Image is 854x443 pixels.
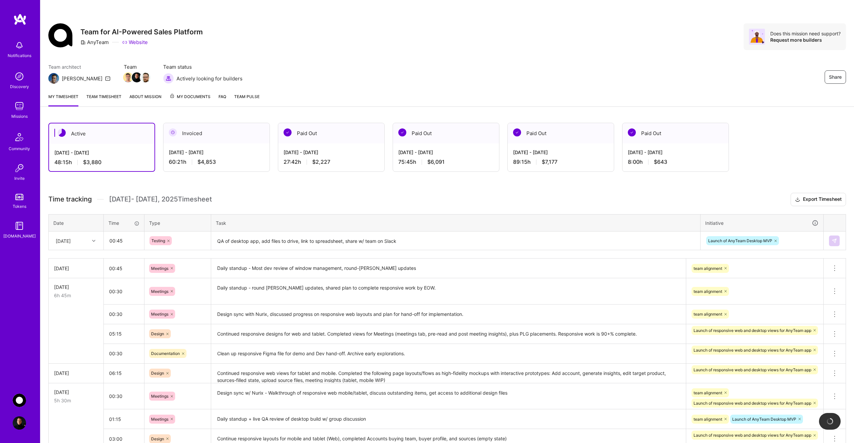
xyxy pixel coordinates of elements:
div: [DATE] [54,370,98,377]
span: $4,853 [197,158,216,165]
img: guide book [13,219,26,233]
a: Team Member Avatar [124,72,132,83]
textarea: Continued responsive designs for web and tablet. Completed views for Meetings (meetings tab, pre-... [212,325,685,343]
img: Team Architect [48,73,59,84]
img: Paid Out [398,128,406,136]
div: Active [49,123,154,144]
input: HH:MM [104,232,144,250]
span: Time tracking [48,195,92,203]
textarea: Design sync w/ Nurix - Walkthrough of responsive web mobile/tablet, discuss outstanding items, ge... [212,384,685,409]
a: Team Member Avatar [141,72,150,83]
img: Active [58,129,66,137]
span: Meetings [151,312,168,317]
span: Team [124,63,150,70]
span: Design [151,331,164,336]
h3: Team for AI-Powered Sales Platform [80,28,203,36]
textarea: Daily standup - round [PERSON_NAME] updates, shared plan to complete responsive work by EOW. [212,279,685,304]
div: 89:15 h [513,158,608,165]
input: HH:MM [104,364,144,382]
i: icon Download [795,196,800,203]
img: Actively looking for builders [163,73,174,84]
div: Paid Out [393,123,499,143]
span: $643 [654,158,667,165]
span: Meetings [151,394,168,399]
img: Team Member Avatar [123,72,133,82]
span: Launch of responsive web and desktop views for AnyTeam app [694,433,811,438]
img: Invite [13,161,26,175]
span: $6,091 [427,158,445,165]
a: Website [122,39,148,46]
div: Invoiced [163,123,270,143]
span: Team architect [48,63,110,70]
div: Does this mission need support? [770,30,841,37]
img: Community [11,129,27,145]
span: [DATE] - [DATE] , 2025 Timesheet [109,195,212,203]
th: Task [211,214,701,232]
div: 6h 45m [54,292,98,299]
span: Launch of responsive web and desktop views for AnyTeam app [694,367,811,372]
input: HH:MM [104,387,144,405]
span: team alignment [694,289,722,294]
div: 48:15 h [54,159,149,166]
div: 75:45 h [398,158,494,165]
div: [DATE] [54,389,98,396]
span: My Documents [169,93,210,100]
div: Community [9,145,30,152]
textarea: Clean up responsive Figma file for demo and Dev hand-off. Archive early explorations. [212,345,685,363]
input: HH:MM [104,345,144,362]
span: Launch of responsive web and desktop views for AnyTeam app [694,401,811,406]
img: Submit [832,238,837,244]
span: Meetings [151,266,168,271]
div: [DATE] - [DATE] [54,149,149,156]
img: loading [825,417,834,426]
textarea: Design sync with Nurix, discussed progress on responsive web layouts and plan for hand-off for im... [212,305,685,324]
div: [PERSON_NAME] [62,75,102,82]
i: icon Chevron [92,239,95,243]
textarea: Daily standup + live QA review of desktop build w/ group discussion [212,410,685,428]
input: HH:MM [104,305,144,323]
a: My timesheet [48,93,78,106]
img: Paid Out [628,128,636,136]
span: Meetings [151,417,168,422]
span: Team Pulse [234,94,260,99]
div: [DATE] - [DATE] [169,149,264,156]
div: [DATE] [54,284,98,291]
span: Meetings [151,289,168,294]
div: Notifications [8,52,31,59]
div: Paid Out [622,123,729,143]
input: HH:MM [104,325,144,343]
img: Invoiced [169,128,177,136]
div: Time [108,219,139,227]
span: team alignment [694,312,722,317]
input: HH:MM [104,410,144,428]
div: Paid Out [508,123,614,143]
th: Type [144,214,211,232]
div: null [829,236,840,246]
span: Actively looking for builders [176,75,243,82]
div: 60:21 h [169,158,264,165]
span: $3,880 [83,159,101,166]
span: team alignment [694,417,722,422]
img: User Avatar [13,416,26,430]
a: Team Pulse [234,93,260,106]
a: My Documents [169,93,210,106]
div: [DATE] - [DATE] [398,149,494,156]
span: Launch of AnyTeam Desktop MVP [732,417,796,422]
span: Launch of responsive web and desktop views for AnyTeam app [694,348,811,353]
span: Design [151,436,164,441]
button: Export Timesheet [791,193,846,206]
div: Missions [11,113,28,120]
input: HH:MM [104,260,144,277]
a: FAQ [219,93,226,106]
div: 8:00 h [628,158,723,165]
img: discovery [13,70,26,83]
div: Tokens [13,203,26,210]
div: Paid Out [278,123,384,143]
a: About Mission [129,93,161,106]
textarea: Continued responsive web views for tablet and mobile. Completed the following page layouts/flows ... [212,364,685,383]
img: Avatar [749,29,765,45]
span: Launch of responsive web and desktop views for AnyTeam app [694,328,811,333]
div: 5h 30m [54,397,98,404]
span: team alignment [694,266,722,271]
i: icon Mail [105,76,110,81]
